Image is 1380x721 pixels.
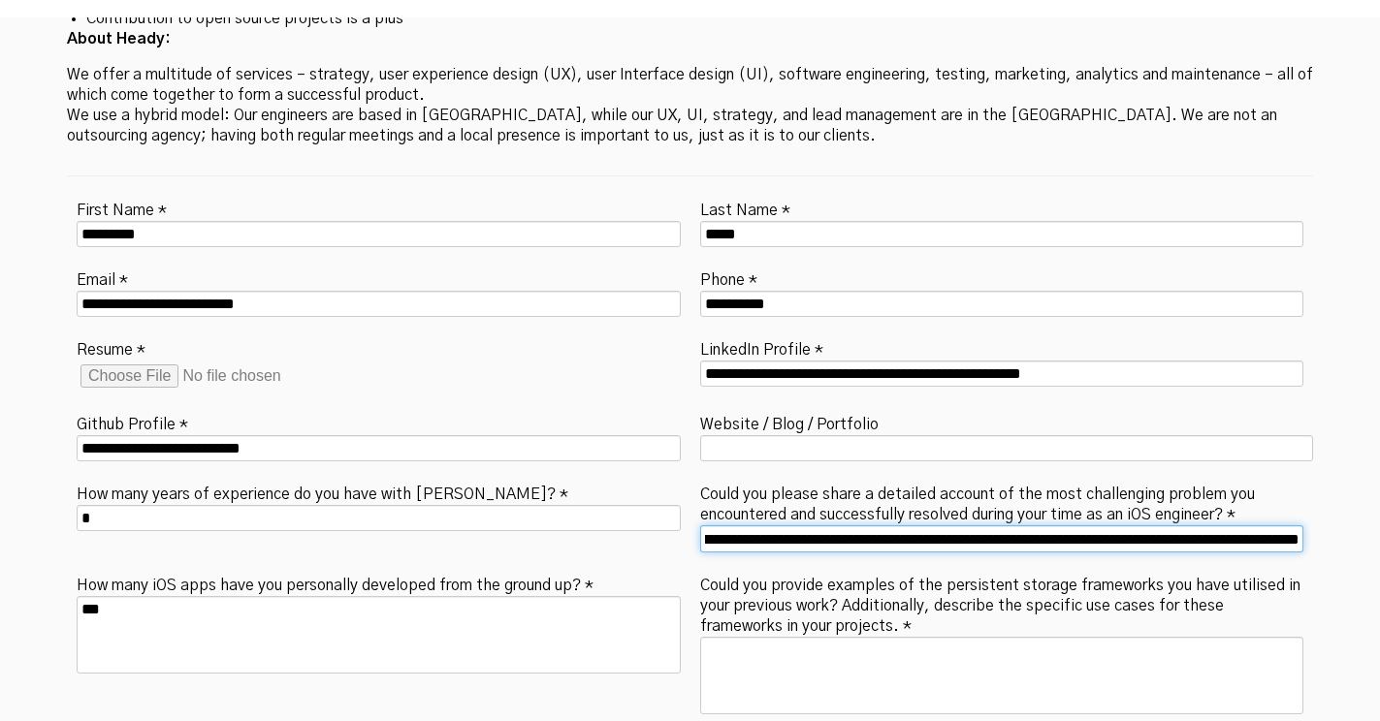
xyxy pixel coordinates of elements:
[700,335,823,360] label: LinkedIn Profile *
[77,480,568,505] label: How many years of experience do you have with [PERSON_NAME]? *
[77,571,594,596] label: How many iOS apps have you personally developed from the ground up? *
[67,31,171,47] strong: About Heady:
[77,335,145,360] label: Resume *
[67,65,1313,146] p: We offer a multitude of services – strategy, user experience design (UX), user Interface design (...
[77,196,167,221] label: First Name *
[77,266,128,291] label: Email *
[77,410,188,435] label: Github Profile *
[700,480,1304,525] label: Could you please share a detailed account of the most challenging problem you encountered and suc...
[700,571,1304,637] label: Could you provide examples of the persistent storage frameworks you have utilised in your previou...
[86,9,1294,29] li: Contribution to open source projects is a plus
[700,410,879,435] label: Website / Blog / Portfolio
[700,196,790,221] label: Last Name *
[700,266,757,291] label: Phone *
